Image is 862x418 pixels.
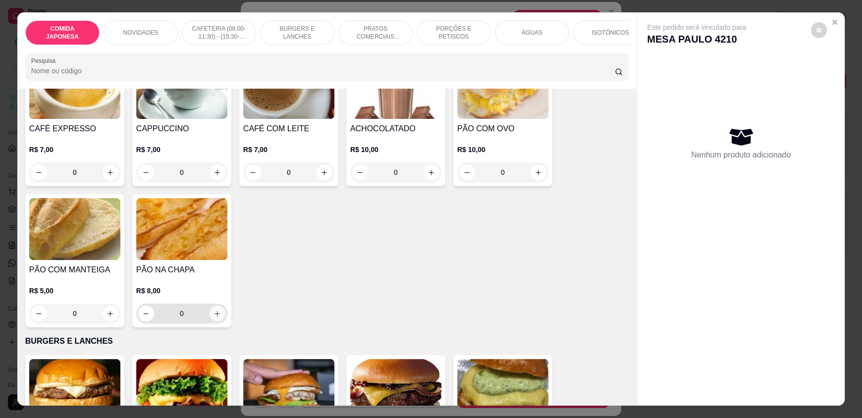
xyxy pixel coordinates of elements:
[647,32,746,46] p: MESA PAULO 4210
[522,29,542,37] p: ÁGUAS
[136,123,227,135] h4: CAPPUCCINO
[103,306,118,321] button: increase-product-quantity
[811,22,827,38] button: decrease-product-quantity
[350,145,441,155] p: R$ 10,00
[425,25,483,41] p: PORÇÕES E PETISCOS
[29,286,120,296] p: R$ 5,00
[243,123,334,135] h4: CAFÉ COM LEITE
[531,164,546,180] button: increase-product-quantity
[317,164,332,180] button: increase-product-quantity
[138,164,154,180] button: decrease-product-quantity
[25,335,629,347] p: BURGERS E LANCHES
[31,306,47,321] button: decrease-product-quantity
[352,164,368,180] button: decrease-product-quantity
[123,29,158,37] p: NOVIDADES
[691,149,791,161] p: Nenhum produto adicionado
[592,29,629,37] p: ISOTÔNICOS
[31,66,615,76] input: Pesquisa
[29,264,120,276] h4: PÃO COM MANTEIGA
[457,145,548,155] p: R$ 10,00
[190,25,248,41] p: CAFETERIA (08:00-11:30) - (15:30-18:00)
[245,164,261,180] button: decrease-product-quantity
[347,25,404,41] p: PRATOS COMERCIAIS (11:30-15:30)
[424,164,439,180] button: increase-product-quantity
[103,164,118,180] button: increase-product-quantity
[34,25,91,41] p: COMIDA JAPONESA
[29,198,120,260] img: product-image
[210,306,225,321] button: increase-product-quantity
[136,198,227,260] img: product-image
[31,56,59,65] label: Pesquisa
[457,123,548,135] h4: PÃO COM OVO
[647,22,746,32] p: Este pedido será vinculado para
[136,145,227,155] p: R$ 7,00
[31,164,47,180] button: decrease-product-quantity
[210,164,225,180] button: increase-product-quantity
[269,25,326,41] p: BURGERS E LANCHES
[243,145,334,155] p: R$ 7,00
[29,123,120,135] h4: CAFÉ EXPRESSO
[136,264,227,276] h4: PÃO NA CHAPA
[827,14,843,30] button: Close
[29,145,120,155] p: R$ 7,00
[136,286,227,296] p: R$ 8,00
[350,123,441,135] h4: ACHOCOLATADO
[138,306,154,321] button: decrease-product-quantity
[459,164,475,180] button: decrease-product-quantity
